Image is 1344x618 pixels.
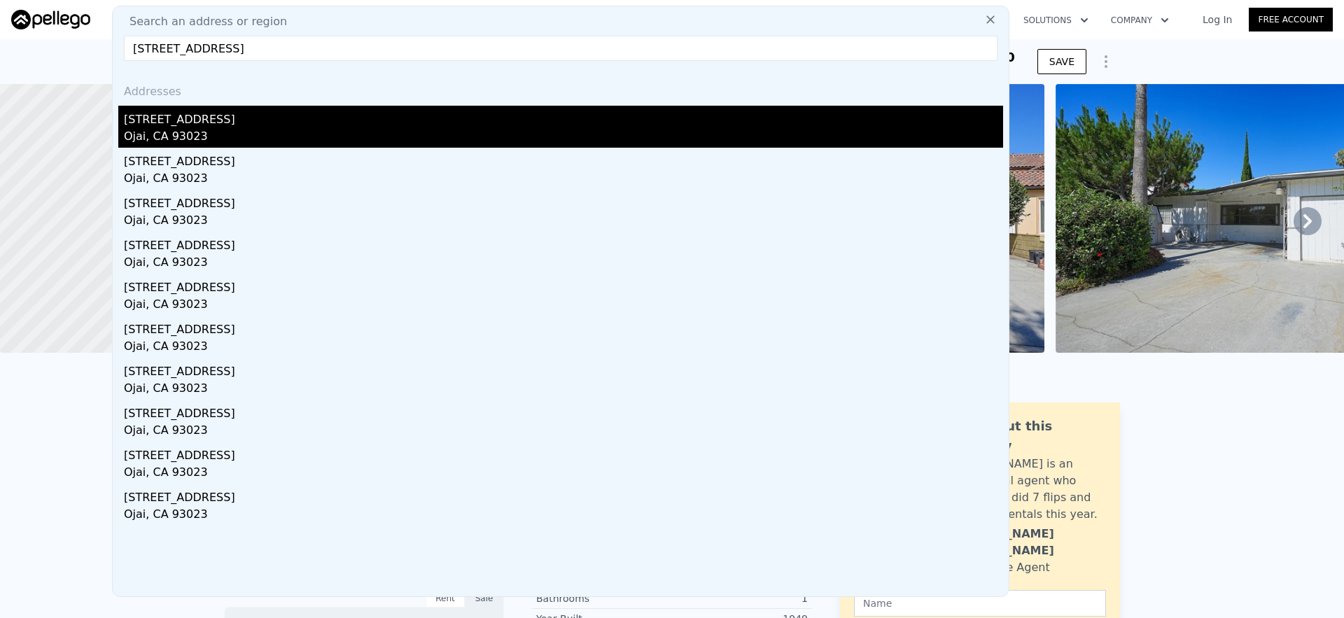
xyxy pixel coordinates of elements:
[124,422,1003,442] div: Ojai, CA 93023
[124,36,997,61] input: Enter an address, city, region, neighborhood or zip code
[124,380,1003,400] div: Ojai, CA 93023
[124,400,1003,422] div: [STREET_ADDRESS]
[672,591,808,605] div: 1
[1249,8,1333,31] a: Free Account
[124,296,1003,316] div: Ojai, CA 93023
[124,106,1003,128] div: [STREET_ADDRESS]
[118,13,287,30] span: Search an address or region
[950,416,1106,456] div: Ask about this property
[950,526,1106,559] div: [PERSON_NAME] [PERSON_NAME]
[124,316,1003,338] div: [STREET_ADDRESS]
[124,170,1003,190] div: Ojai, CA 93023
[124,506,1003,526] div: Ojai, CA 93023
[1186,13,1249,27] a: Log In
[1092,48,1120,76] button: Show Options
[124,128,1003,148] div: Ojai, CA 93023
[124,358,1003,380] div: [STREET_ADDRESS]
[124,442,1003,464] div: [STREET_ADDRESS]
[118,72,1003,106] div: Addresses
[124,254,1003,274] div: Ojai, CA 93023
[854,590,1106,617] input: Name
[124,212,1003,232] div: Ojai, CA 93023
[124,148,1003,170] div: [STREET_ADDRESS]
[1012,8,1100,33] button: Solutions
[426,589,465,608] div: Rent
[124,464,1003,484] div: Ojai, CA 93023
[950,456,1106,523] div: [PERSON_NAME] is an active local agent who personally did 7 flips and bought 3 rentals this year.
[124,232,1003,254] div: [STREET_ADDRESS]
[465,589,504,608] div: Sale
[536,591,672,605] div: Bathrooms
[1100,8,1180,33] button: Company
[11,10,90,29] img: Pellego
[124,338,1003,358] div: Ojai, CA 93023
[124,484,1003,506] div: [STREET_ADDRESS]
[124,274,1003,296] div: [STREET_ADDRESS]
[124,190,1003,212] div: [STREET_ADDRESS]
[1037,49,1086,74] button: SAVE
